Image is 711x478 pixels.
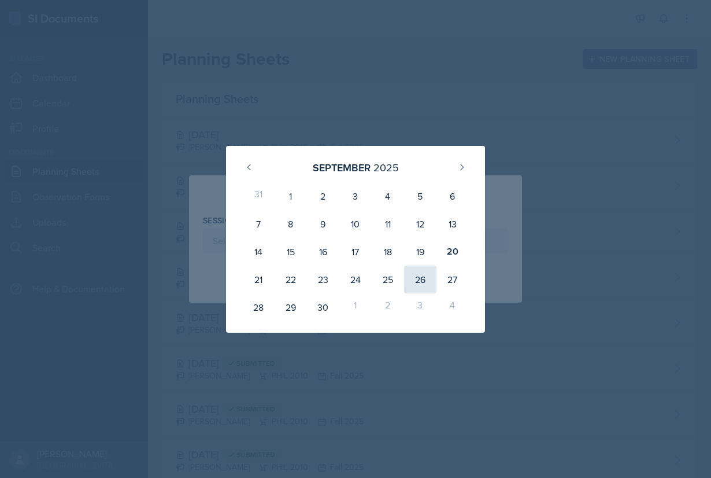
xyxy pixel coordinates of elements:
[307,210,339,238] div: 9
[275,210,307,238] div: 8
[436,210,469,238] div: 13
[404,293,436,321] div: 3
[275,293,307,321] div: 29
[373,160,399,175] div: 2025
[242,293,275,321] div: 28
[242,238,275,266] div: 14
[339,210,372,238] div: 10
[275,182,307,210] div: 1
[307,266,339,293] div: 23
[404,238,436,266] div: 19
[404,266,436,293] div: 26
[339,266,372,293] div: 24
[339,293,372,321] div: 1
[313,160,371,175] div: September
[275,238,307,266] div: 15
[307,293,339,321] div: 30
[242,266,275,293] div: 21
[339,238,372,266] div: 17
[242,210,275,238] div: 7
[372,293,404,321] div: 2
[307,182,339,210] div: 2
[372,266,404,293] div: 25
[242,182,275,210] div: 31
[436,293,469,321] div: 4
[275,266,307,293] div: 22
[436,266,469,293] div: 27
[404,210,436,238] div: 12
[339,182,372,210] div: 3
[436,238,469,266] div: 20
[372,238,404,266] div: 18
[372,210,404,238] div: 11
[307,238,339,266] div: 16
[372,182,404,210] div: 4
[404,182,436,210] div: 5
[436,182,469,210] div: 6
